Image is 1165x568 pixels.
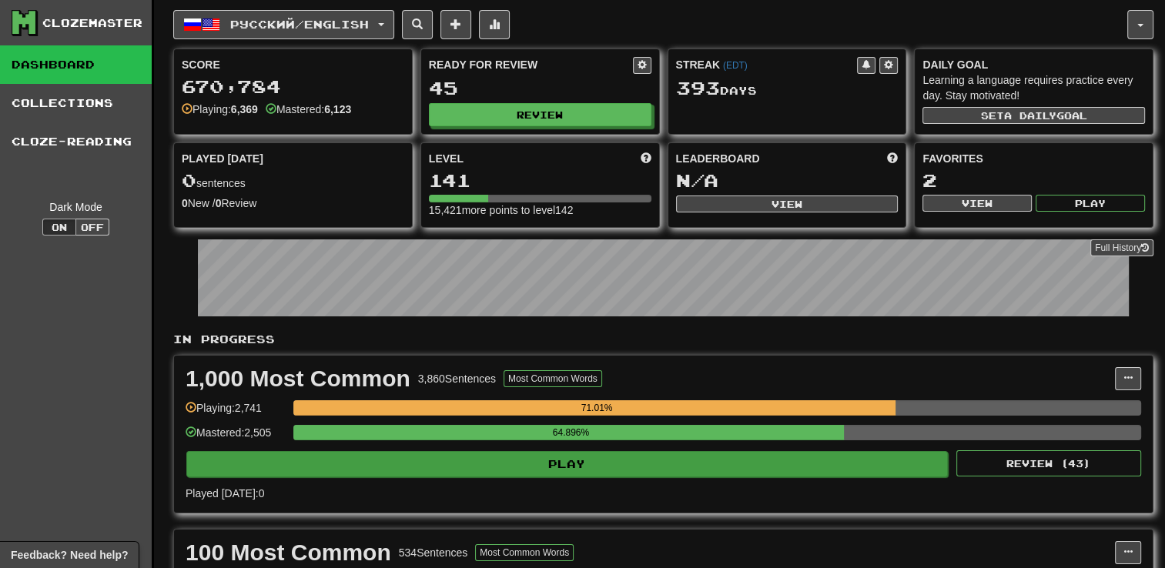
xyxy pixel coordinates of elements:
span: 393 [676,77,720,99]
span: Leaderboard [676,151,760,166]
div: Streak [676,57,858,72]
div: New / Review [182,195,404,211]
p: In Progress [173,332,1153,347]
div: 1,000 Most Common [186,367,410,390]
span: Level [429,151,464,166]
span: N/A [676,169,718,191]
button: Most Common Words [475,544,574,561]
span: a daily [1004,110,1056,121]
span: Played [DATE]: 0 [186,487,264,500]
div: 100 Most Common [186,541,391,564]
button: Русский/English [173,10,394,39]
button: On [42,219,76,236]
button: More stats [479,10,510,39]
button: View [676,195,899,212]
span: Score more points to level up [641,151,651,166]
span: This week in points, UTC [887,151,898,166]
div: Dark Mode [12,199,140,215]
div: 64.896% [298,425,843,440]
div: Playing: 2,741 [186,400,286,426]
button: Search sentences [402,10,433,39]
div: 2 [922,171,1145,190]
strong: 0 [216,197,222,209]
button: Play [1036,195,1145,212]
strong: 0 [182,197,188,209]
button: View [922,195,1032,212]
div: sentences [182,171,404,191]
div: Mastered: [266,102,351,117]
div: Ready for Review [429,57,633,72]
div: Day s [676,79,899,99]
div: 534 Sentences [399,545,468,560]
div: Learning a language requires practice every day. Stay motivated! [922,72,1145,103]
button: Review (43) [956,450,1141,476]
div: 3,860 Sentences [418,371,496,386]
button: Play [186,451,948,477]
span: Open feedback widget [11,547,128,563]
div: 71.01% [298,400,896,416]
div: 141 [429,171,651,190]
div: Favorites [922,151,1145,166]
button: Off [75,219,109,236]
a: (EDT) [723,60,748,71]
button: Most Common Words [504,370,602,387]
span: Русский / English [230,18,369,31]
button: Review [429,103,651,126]
strong: 6,123 [324,103,351,115]
div: 670,784 [182,77,404,96]
div: 45 [429,79,651,98]
div: Daily Goal [922,57,1145,72]
span: 0 [182,169,196,191]
div: Clozemaster [42,15,142,31]
span: Played [DATE] [182,151,263,166]
div: Playing: [182,102,258,117]
div: 15,421 more points to level 142 [429,202,651,218]
button: Seta dailygoal [922,107,1145,124]
div: Score [182,57,404,72]
a: Full History [1090,239,1153,256]
div: Mastered: 2,505 [186,425,286,450]
button: Add sentence to collection [440,10,471,39]
strong: 6,369 [231,103,258,115]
